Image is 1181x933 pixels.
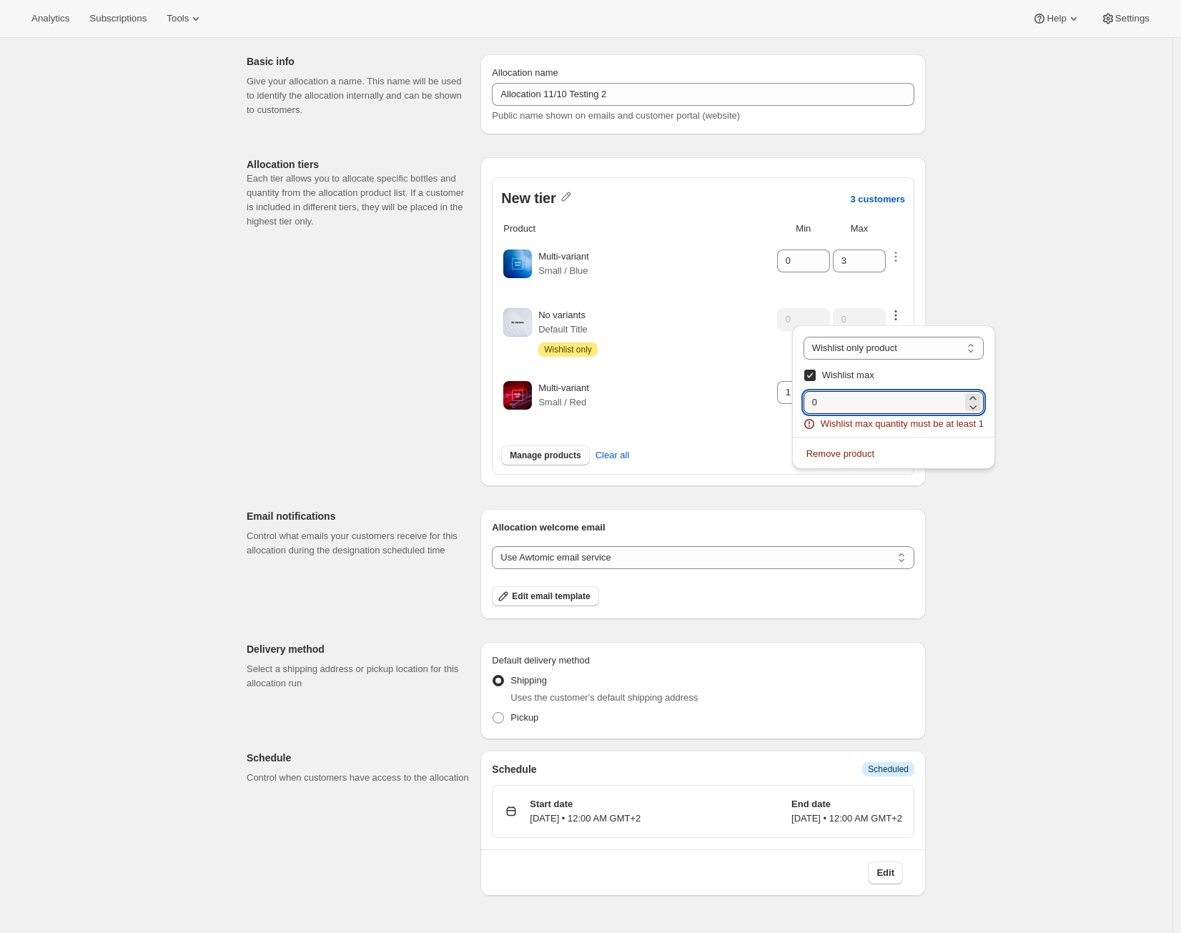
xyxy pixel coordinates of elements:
[530,811,641,826] p: [DATE] • 12:00 AM GMT+2
[247,172,469,229] p: Each tier allows you to allocate specific bottles and quantity from the allocation product list. ...
[587,441,638,470] button: Clear all
[503,381,532,410] img: Multi-variant
[89,13,147,24] span: Subscriptions
[538,395,589,410] p: Small / Red
[492,83,914,106] input: Example: Spring 2025
[247,74,469,117] p: Give your allocation a name. This name will be used to identify the allocation internally and can...
[247,771,469,785] p: Control when customers have access to the allocation
[821,417,984,431] span: Wishlist max quantity must be at least 1
[791,797,902,811] p: End date
[247,662,469,691] p: Select a shipping address or pickup location for this allocation run
[530,797,641,811] p: Start date
[1115,13,1150,24] span: Settings
[868,764,909,775] span: Scheduled
[247,54,469,69] p: Basic info
[538,381,589,395] p: Multi-variant
[833,222,886,236] p: Max
[1024,9,1089,29] button: Help
[492,520,914,535] p: Allocation welcome email
[158,9,212,29] button: Tools
[247,642,469,656] p: Delivery method
[31,13,69,24] span: Analytics
[503,222,535,236] p: Product
[538,264,589,278] p: Small / Blue
[492,110,740,121] span: Public name shown on emails and customer portal (website)
[23,9,78,29] button: Analytics
[492,655,590,666] span: Default delivery method
[596,448,630,463] span: Clear all
[247,751,469,765] p: Schedule
[501,189,555,208] span: New tier
[510,450,580,461] span: Manage products
[876,866,894,880] span: Edit
[510,675,547,686] span: Shipping
[167,13,189,24] span: Tools
[1092,9,1158,29] button: Settings
[247,157,469,172] p: Allocation tiers
[538,250,589,264] p: Multi-variant
[791,811,902,826] p: [DATE] • 12:00 AM GMT+2
[492,762,536,776] h3: Schedule
[822,370,874,380] span: Wishlist max
[806,447,981,461] p: Remove product
[538,308,598,322] p: No variants
[1047,13,1066,24] span: Help
[510,692,698,703] span: Uses the customer's default shipping address
[777,222,830,236] p: Min
[538,322,598,337] p: Default Title
[544,344,592,355] span: Wishlist only
[512,591,590,602] span: Edit email template
[492,67,558,78] span: Allocation name
[247,509,469,523] p: Email notifications
[850,194,905,204] p: 3 customers
[247,529,469,558] p: Control what emails your customers receive for this allocation during the designation scheduled time
[510,712,538,723] span: Pickup
[81,9,155,29] button: Subscriptions
[492,586,598,606] button: Edit email template
[868,862,903,884] button: Edit
[503,308,532,337] img: No variants
[850,189,905,208] button: 3 customers
[503,250,532,278] img: Multi-variant
[501,445,589,465] button: Manage products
